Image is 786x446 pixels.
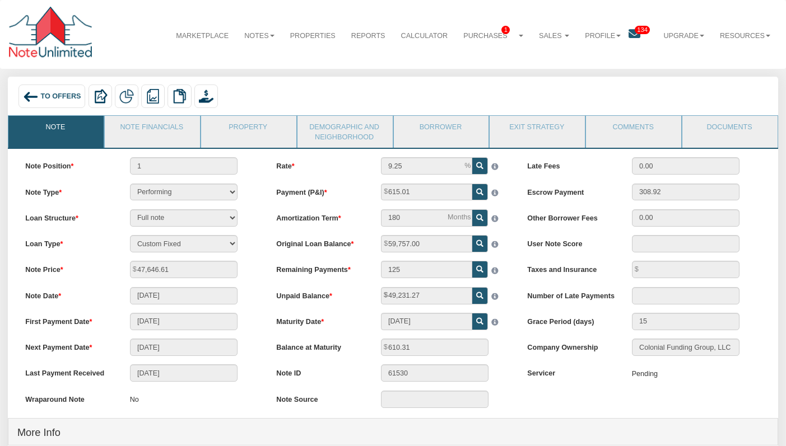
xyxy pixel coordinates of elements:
[343,22,393,49] a: Reports
[519,339,623,353] label: Company Ownership
[17,364,121,378] label: Last Payment Received
[201,116,295,144] a: Property
[17,313,121,327] label: First Payment Date
[236,22,282,49] a: Notes
[17,235,121,249] label: Loan Type
[130,391,139,410] p: No
[682,116,776,144] a: Documents
[268,235,372,249] label: Original Loan Balance
[519,235,623,249] label: User Note Score
[629,22,655,49] a: 134
[17,339,121,353] label: Next Payment Date
[282,22,343,49] a: Properties
[17,157,121,171] label: Note Position
[8,116,103,144] a: Note
[268,364,372,378] label: Note ID
[119,89,134,104] img: partial.png
[172,89,187,104] img: copy.png
[17,184,121,198] label: Note Type
[17,287,121,301] label: Note Date
[23,89,39,105] img: back_arrow_left_icon.svg
[519,157,623,171] label: Late Fees
[656,22,712,49] a: Upgrade
[632,364,658,383] div: Pending
[455,22,531,49] a: Purchases1
[519,287,623,301] label: Number of Late Payments
[297,116,392,148] a: Demographic and Neighborhood
[146,89,160,104] img: reports.png
[17,391,121,405] label: Wraparound Note
[268,184,372,198] label: Payment (P&I)
[17,261,121,275] label: Note Price
[635,26,650,34] span: 134
[381,313,473,330] input: MM/DD/YYYY
[130,339,238,356] input: MM/DD/YYYY
[577,22,629,49] a: Profile
[168,22,236,49] a: Marketplace
[130,313,238,330] input: MM/DD/YYYY
[501,26,510,34] span: 1
[393,22,456,49] a: Calculator
[17,421,769,444] h4: More Info
[93,89,108,104] img: export.svg
[41,92,81,100] span: To Offers
[519,209,623,223] label: Other Borrower Fees
[712,22,778,49] a: Resources
[199,89,213,104] img: purchase_offer.png
[268,287,372,301] label: Unpaid Balance
[519,364,623,378] label: Servicer
[130,287,238,304] input: MM/DD/YYYY
[519,313,623,327] label: Grace Period (days)
[268,261,372,275] label: Remaining Payments
[490,116,584,144] a: Exit Strategy
[130,364,238,382] input: MM/DD/YYYY
[394,116,488,144] a: Borrower
[268,157,372,171] label: Rate
[268,391,372,405] label: Note Source
[268,209,372,223] label: Amortization Term
[519,261,623,275] label: Taxes and Insurance
[586,116,680,144] a: Comments
[105,116,199,144] a: Note Financials
[17,209,121,223] label: Loan Structure
[268,339,372,353] label: Balance at Maturity
[531,22,577,49] a: Sales
[381,157,473,175] input: This field can contain only numeric characters
[519,184,623,198] label: Escrow Payment
[268,313,372,327] label: Maturity Date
